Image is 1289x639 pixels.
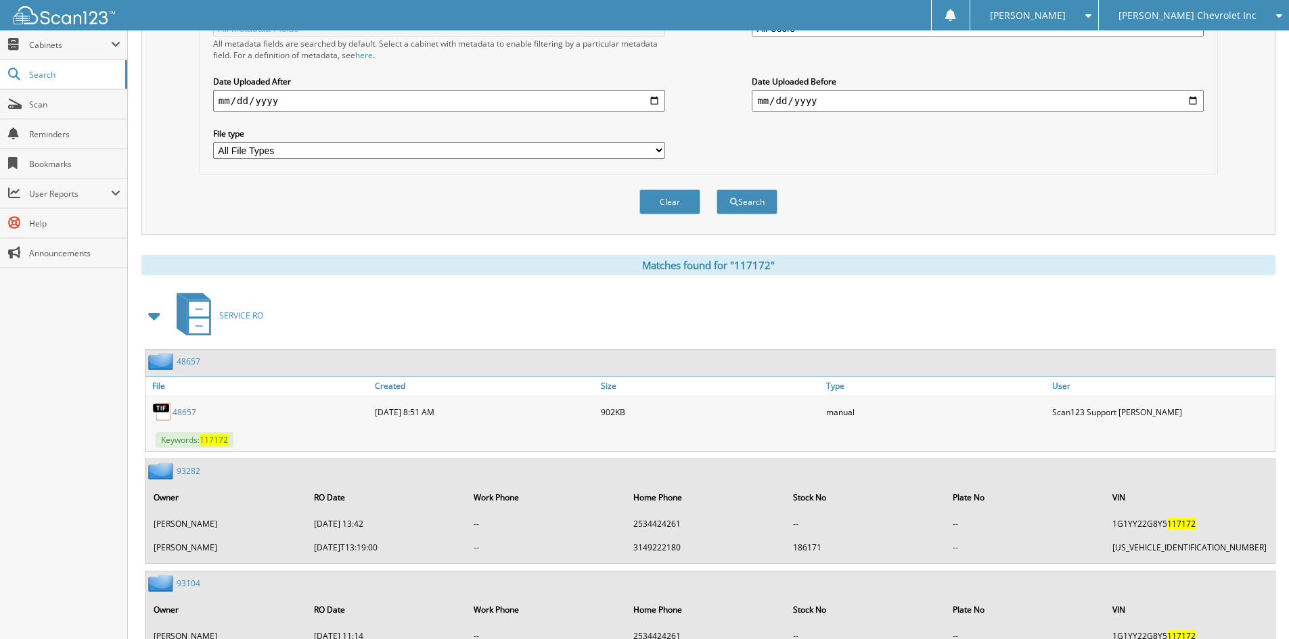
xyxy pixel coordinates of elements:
[141,255,1275,275] div: Matches found for "117172"
[627,483,785,511] th: Home Phone
[786,513,945,535] td: --
[177,465,200,477] a: 93282
[145,377,371,395] a: File
[627,596,785,623] th: Home Phone
[639,189,700,214] button: Clear
[213,90,665,112] input: start
[307,596,466,623] th: RO Date
[168,289,263,342] a: SERVICE RO
[29,247,120,259] span: Announcements
[14,6,115,24] img: scan123-logo-white.svg
[148,353,177,370] img: folder2.png
[177,577,200,589] a: 93104
[946,596,1104,623] th: Plate No
[717,189,777,214] button: Search
[152,402,173,422] img: TIF.png
[1049,398,1275,425] div: Scan123 Support [PERSON_NAME]
[148,463,177,479] img: folder2.png
[213,128,665,139] label: File type
[467,536,625,559] td: --
[213,38,665,61] div: All metadata fields are searched by default. Select a cabinet with metadata to enable filtering b...
[148,575,177,592] img: folder2.png
[29,158,120,170] span: Bookmarks
[823,398,1049,425] div: manual
[156,432,233,448] span: Keywords:
[627,536,785,559] td: 3149222180
[371,377,597,395] a: Created
[29,218,120,229] span: Help
[173,406,196,418] a: 48657
[627,513,785,535] td: 2534424261
[355,49,373,61] a: here
[29,128,120,140] span: Reminders
[946,536,1104,559] td: --
[213,76,665,87] label: Date Uploaded After
[467,483,625,511] th: Work Phone
[200,434,228,446] span: 117172
[29,69,118,80] span: Search
[1106,483,1273,511] th: VIN
[786,596,945,623] th: Stock No
[467,596,625,623] th: Work Phone
[307,513,466,535] td: [DATE] 13:42
[29,99,120,110] span: Scan
[147,483,306,511] th: Owner
[467,513,625,535] td: --
[1106,596,1273,623] th: VIN
[946,513,1104,535] td: --
[752,76,1204,87] label: Date Uploaded Before
[307,483,466,511] th: RO Date
[1118,11,1257,20] span: [PERSON_NAME] Chevrolet Inc
[597,398,823,425] div: 902KB
[823,377,1049,395] a: Type
[990,11,1066,20] span: [PERSON_NAME]
[1049,377,1275,395] a: User
[29,39,111,51] span: Cabinets
[29,188,111,199] span: User Reports
[177,356,200,367] a: 48657
[219,310,263,321] span: SERVICE RO
[371,398,597,425] div: [DATE] 8:51 AM
[147,536,306,559] td: [PERSON_NAME]
[946,483,1104,511] th: Plate No
[1167,518,1196,529] span: 117172
[1106,513,1273,535] td: 1G1YY22G8Y5
[147,596,306,623] th: Owner
[1106,536,1273,559] td: [US_VEHICLE_IDENTIFICATION_NUMBER]
[786,536,945,559] td: 186171
[752,90,1204,112] input: end
[307,536,466,559] td: [DATE]T13:19:00
[597,377,823,395] a: Size
[786,483,945,511] th: Stock No
[147,513,306,535] td: [PERSON_NAME]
